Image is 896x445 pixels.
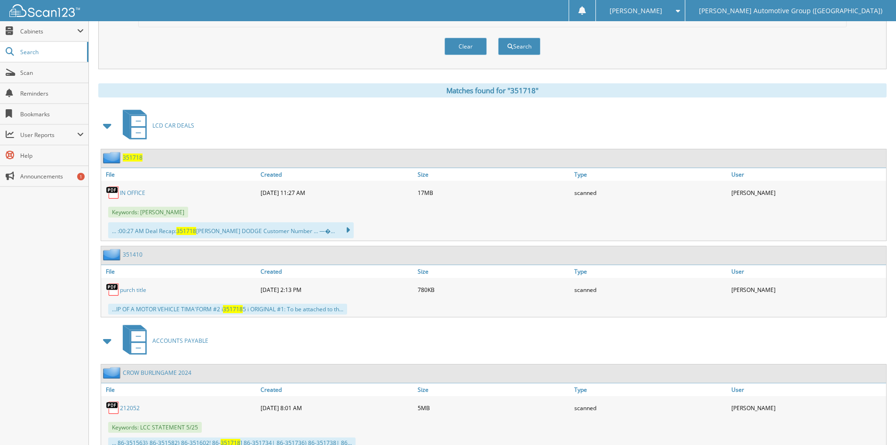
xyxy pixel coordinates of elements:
span: Announcements [20,172,84,180]
div: scanned [572,183,729,202]
a: Type [572,383,729,396]
div: [PERSON_NAME] [729,280,886,299]
span: Reminders [20,89,84,97]
a: User [729,168,886,181]
div: 1 [77,173,85,180]
div: [PERSON_NAME] [729,183,886,202]
div: [DATE] 2:13 PM [258,280,415,299]
a: Created [258,168,415,181]
a: Size [415,265,572,278]
a: 351410 [123,251,143,259]
div: [DATE] 11:27 AM [258,183,415,202]
a: Created [258,383,415,396]
span: Help [20,152,84,160]
div: Matches found for "351718" [98,83,887,97]
a: Type [572,168,729,181]
span: Bookmarks [20,110,84,118]
div: [PERSON_NAME] [729,398,886,417]
a: 212052 [120,404,140,412]
img: PDF.png [106,401,120,415]
div: ...IP OF A MOTOR VEHICLE TIMA'FORM #2 i 5 i ORIGINAL #1: To be attached to th... [108,304,347,315]
a: File [101,383,258,396]
a: File [101,168,258,181]
a: 351718 [123,154,143,162]
div: 780KB [415,280,572,299]
a: User [729,383,886,396]
span: 351718 [176,227,196,235]
button: Search [498,38,540,55]
div: scanned [572,280,729,299]
div: 5MB [415,398,572,417]
img: PDF.png [106,283,120,297]
img: folder2.png [103,367,123,379]
span: 351718 [223,305,243,313]
img: folder2.png [103,152,123,163]
span: [PERSON_NAME] [610,8,662,14]
a: Size [415,383,572,396]
span: Search [20,48,82,56]
img: scan123-logo-white.svg [9,4,80,17]
div: scanned [572,398,729,417]
a: IN OFFICE [120,189,145,197]
a: purch title [120,286,146,294]
div: ... :00:27 AM Deal Recap: [PERSON_NAME] DODGE Customer Number ... —�... [108,222,354,238]
span: LCD CAR DEALS [152,121,194,129]
button: Clear [444,38,487,55]
a: User [729,265,886,278]
img: folder2.png [103,249,123,260]
a: CROW BURLINGAME 2024 [123,369,191,377]
a: Type [572,265,729,278]
span: Scan [20,69,84,77]
a: Created [258,265,415,278]
a: Size [415,168,572,181]
span: Keywords: [PERSON_NAME] [108,207,188,218]
span: ACCOUNTS PAYABLE [152,337,208,345]
a: LCD CAR DEALS [117,107,194,144]
a: File [101,265,258,278]
span: Keywords: LCC STATEMENT 5/25 [108,422,202,433]
span: User Reports [20,131,77,139]
div: [DATE] 8:01 AM [258,398,415,417]
img: PDF.png [106,186,120,200]
div: 17MB [415,183,572,202]
span: [PERSON_NAME] Automotive Group ([GEOGRAPHIC_DATA]) [699,8,882,14]
span: Cabinets [20,27,77,35]
a: ACCOUNTS PAYABLE [117,322,208,359]
iframe: Chat Widget [849,400,896,445]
